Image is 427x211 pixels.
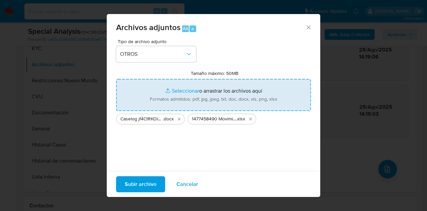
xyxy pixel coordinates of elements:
button: Cancelar [168,176,207,192]
span: .docx [163,116,174,122]
label: Tamaño máximo: 50MB [191,70,239,76]
span: Subir archivo [125,177,156,192]
button: Eliminar Caselog jf4CtRKOIsf3yMMfcegRu3LQ_2025_08_28_15_50_31.docx [175,115,183,123]
span: Caselog jf4CtRKOIsf3yMMfcegRu3LQ_2025_08_28_15_50_31 [120,116,163,122]
button: Eliminar 1477458490 Movimientos-Aladdin-v10_2.xlsx [247,115,255,123]
button: Subir archivo [116,176,165,192]
ul: Archivos seleccionados [116,111,311,124]
span: Alt [183,25,188,32]
span: OTROS [120,51,185,58]
span: Tipo de archivo adjunto [118,39,198,44]
span: Archivos adjuntos [116,21,180,33]
span: .xlsx [236,116,245,122]
span: a [191,25,194,32]
button: Cerrar [305,24,311,30]
span: 1477458490 Movimientos-Aladdin-v10_2 [192,116,236,122]
span: Cancelar [176,177,198,192]
button: OTROS [116,46,196,62]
